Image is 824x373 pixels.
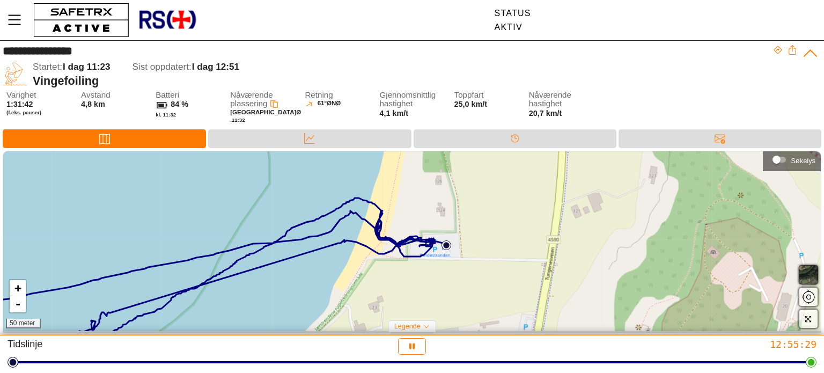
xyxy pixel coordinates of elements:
font: I dag 12:51 [192,62,239,72]
font: . [230,117,232,123]
font: Toppfart [454,90,484,99]
div: Kart [3,129,206,148]
font: 84 % [171,100,188,108]
font: 1:31:42 [6,100,33,108]
font: (f.eks. pauser) [6,109,41,115]
font: I dag 11:23 [63,62,110,72]
font: Startet: [33,62,62,72]
a: Zoom inn [10,280,26,296]
font: Søkelys [791,157,815,165]
font: 12:55:29 [770,339,816,350]
font: Sist oppdatert: [132,62,191,72]
div: Meldinger [619,129,821,148]
img: PathStart.svg [442,240,451,250]
font: 50 meter [10,319,35,327]
font: ØNØ [327,100,341,106]
font: - [14,297,21,311]
img: RescueLogo.png [138,3,197,38]
font: + [14,281,21,295]
font: Retning [305,90,333,99]
font: Varighet [6,90,36,99]
font: [GEOGRAPHIC_DATA]Ø [230,109,301,115]
font: Nåværende hastighet [529,90,571,108]
font: Vingefoiling [33,74,99,87]
font: 4,1 km/t [379,109,408,118]
div: Tidslinje [414,129,616,148]
font: Gjennomsnittlig hastighet [379,90,436,108]
font: 11:32 [232,117,245,123]
a: Zoom ut [10,296,26,312]
div: Data [208,129,411,148]
font: Aktiv [495,23,523,32]
font: Nåværende plassering [230,90,273,108]
font: Avstand [81,90,111,99]
img: WINGFOILING.svg [3,62,27,86]
font: 20,7 km/t [529,109,562,118]
font: 4,8 km [81,100,105,108]
font: 61° [318,100,327,106]
font: kl [156,112,160,118]
font: Legende [394,323,421,330]
div: Søkelys [768,152,815,168]
font: 25,0 km/t [454,100,488,108]
font: Tidslinje [8,339,42,349]
font: Batteri [156,90,179,99]
font: Status [495,9,531,18]
font: . 11:32 [160,112,176,118]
